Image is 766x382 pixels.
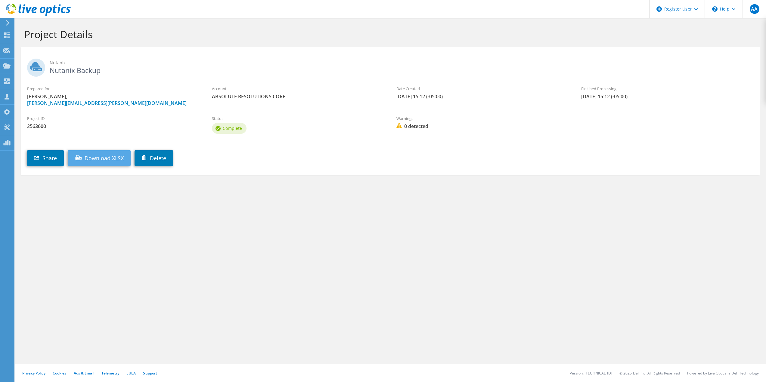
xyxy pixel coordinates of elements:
label: Finished Processing [581,86,754,92]
label: Warnings [396,115,569,121]
span: AA [750,4,759,14]
a: EULA [126,371,136,376]
li: Version: [TECHNICAL_ID] [570,371,612,376]
a: Privacy Policy [22,371,45,376]
span: Complete [223,125,242,131]
label: Prepared for [27,86,200,92]
label: Status [212,115,385,121]
span: 0 detected [396,123,569,130]
span: 2563600 [27,123,200,130]
a: Delete [135,150,173,166]
label: Account [212,86,385,92]
a: Telemetry [101,371,119,376]
span: ABSOLUTE RESOLUTIONS CORP [212,93,385,100]
h1: Project Details [24,28,754,41]
span: [DATE] 15:12 (-05:00) [396,93,569,100]
a: Download XLSX [68,150,131,166]
svg: \n [712,6,718,12]
span: [DATE] 15:12 (-05:00) [581,93,754,100]
li: © 2025 Dell Inc. All Rights Reserved [619,371,680,376]
label: Project ID [27,115,200,121]
h2: Nutanix Backup [27,59,754,74]
a: [PERSON_NAME][EMAIL_ADDRESS][PERSON_NAME][DOMAIN_NAME] [27,100,187,106]
a: Ads & Email [74,371,94,376]
a: Cookies [53,371,67,376]
a: Share [27,150,64,166]
label: Date Created [396,86,569,92]
li: Powered by Live Optics, a Dell Technology [687,371,759,376]
span: Nutanix [50,60,754,66]
span: [PERSON_NAME], [27,93,200,106]
a: Support [143,371,157,376]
